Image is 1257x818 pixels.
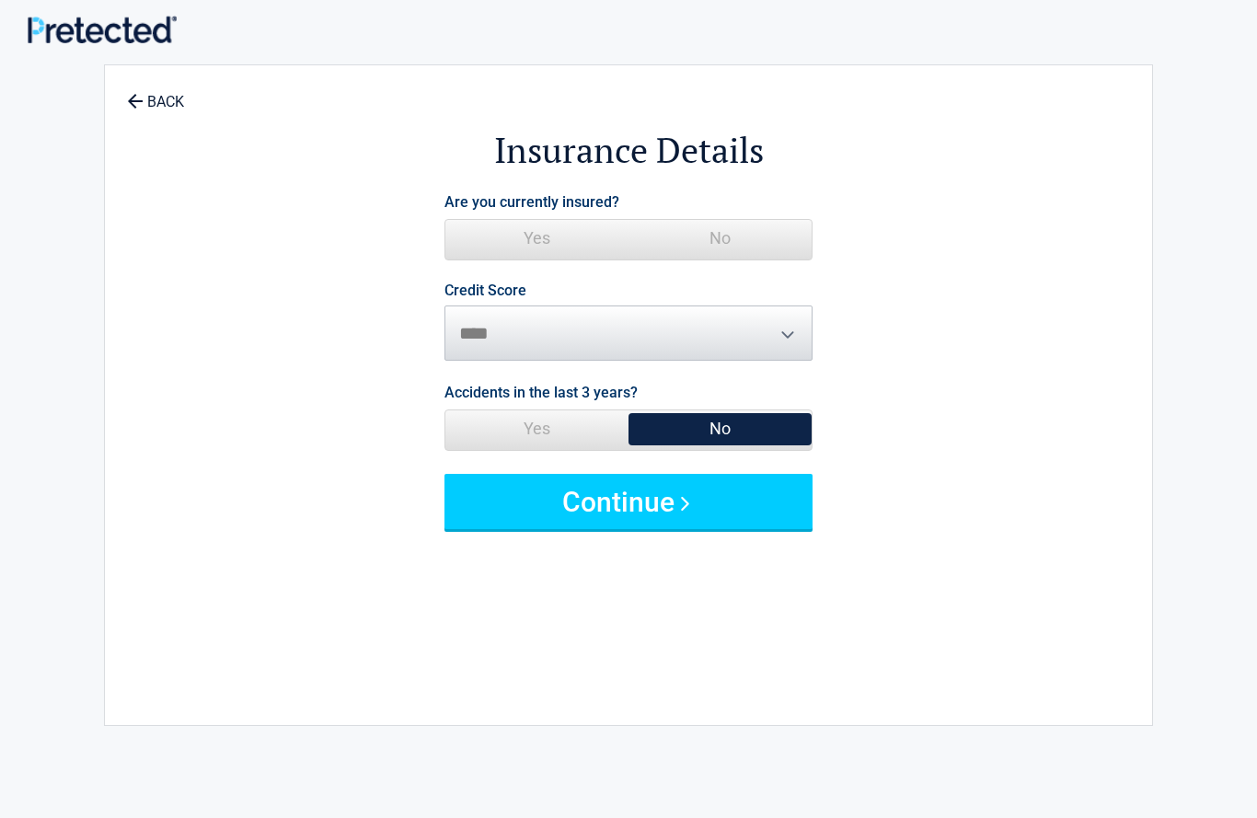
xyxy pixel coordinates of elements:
span: Yes [445,410,628,447]
span: Yes [445,220,628,257]
label: Accidents in the last 3 years? [444,380,638,405]
span: No [628,410,812,447]
h2: Insurance Details [206,127,1051,174]
label: Are you currently insured? [444,190,619,214]
a: BACK [123,77,188,109]
span: No [628,220,812,257]
label: Credit Score [444,283,526,298]
img: Main Logo [28,16,177,42]
button: Continue [444,474,813,529]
